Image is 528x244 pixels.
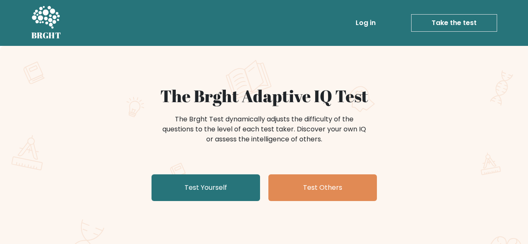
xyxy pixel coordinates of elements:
h5: BRGHT [31,30,61,40]
a: Test Yourself [152,174,260,201]
a: Test Others [268,174,377,201]
a: Log in [352,15,379,31]
a: Take the test [411,14,497,32]
a: BRGHT [31,3,61,43]
h1: The Brght Adaptive IQ Test [61,86,468,106]
div: The Brght Test dynamically adjusts the difficulty of the questions to the level of each test take... [160,114,369,144]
